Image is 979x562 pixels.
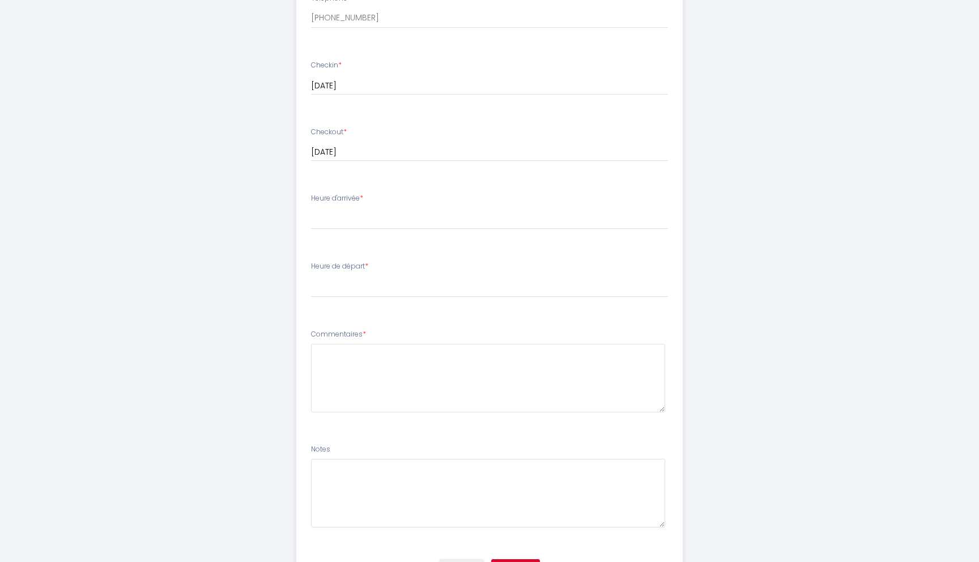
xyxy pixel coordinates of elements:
label: Heure de départ [311,261,368,272]
label: Heure d'arrivée [311,193,363,204]
label: Checkin [311,60,342,71]
label: Commentaires [311,329,366,340]
label: Notes [311,444,330,455]
label: Checkout [311,127,347,138]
